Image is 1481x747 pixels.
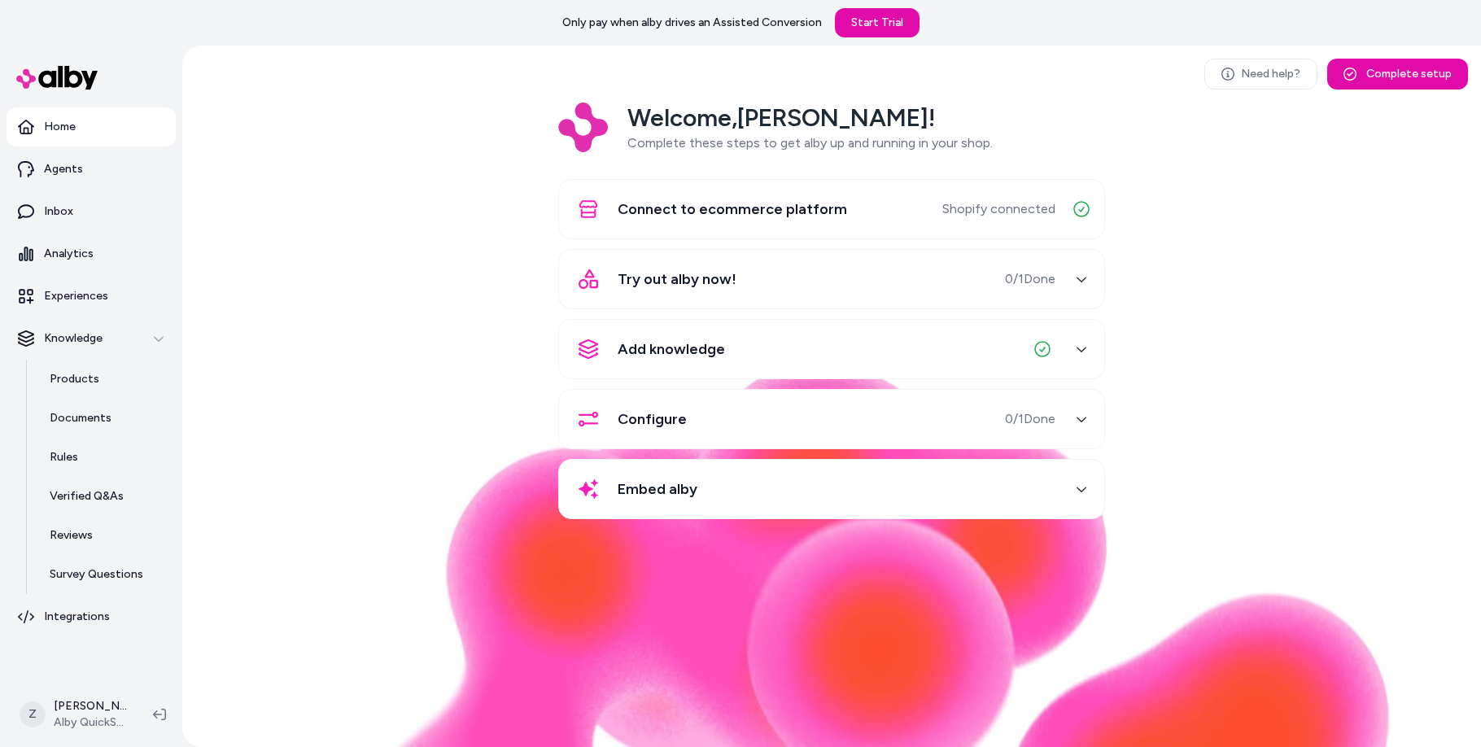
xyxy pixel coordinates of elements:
[10,688,140,740] button: Z[PERSON_NAME]Alby QuickStart Store
[16,66,98,90] img: alby Logo
[7,277,176,316] a: Experiences
[618,268,736,290] span: Try out alby now!
[44,288,108,304] p: Experiences
[33,477,176,516] a: Verified Q&As
[50,566,143,583] p: Survey Questions
[558,103,608,152] img: Logo
[618,478,697,500] span: Embed alby
[272,359,1391,747] img: alby Bubble
[33,516,176,555] a: Reviews
[50,449,78,465] p: Rules
[44,609,110,625] p: Integrations
[54,714,127,731] span: Alby QuickStart Store
[44,246,94,262] p: Analytics
[942,199,1055,219] span: Shopify connected
[627,103,993,133] h2: Welcome, [PERSON_NAME] !
[33,360,176,399] a: Products
[569,260,1094,299] button: Try out alby now!0/1Done
[562,15,822,31] p: Only pay when alby drives an Assisted Conversion
[50,527,93,544] p: Reviews
[569,190,1094,229] button: Connect to ecommerce platformShopify connected
[618,408,687,430] span: Configure
[50,488,124,505] p: Verified Q&As
[618,198,847,221] span: Connect to ecommerce platform
[569,470,1094,509] button: Embed alby
[44,161,83,177] p: Agents
[1005,269,1055,289] span: 0 / 1 Done
[44,119,76,135] p: Home
[569,330,1094,369] button: Add knowledge
[33,399,176,438] a: Documents
[835,8,920,37] a: Start Trial
[1204,59,1317,90] a: Need help?
[20,701,46,727] span: Z
[7,192,176,231] a: Inbox
[627,135,993,151] span: Complete these steps to get alby up and running in your shop.
[618,338,725,360] span: Add knowledge
[569,400,1094,439] button: Configure0/1Done
[7,150,176,189] a: Agents
[7,597,176,636] a: Integrations
[7,234,176,273] a: Analytics
[44,330,103,347] p: Knowledge
[7,107,176,146] a: Home
[50,371,99,387] p: Products
[33,438,176,477] a: Rules
[54,698,127,714] p: [PERSON_NAME]
[1005,409,1055,429] span: 0 / 1 Done
[44,203,73,220] p: Inbox
[50,410,111,426] p: Documents
[33,555,176,594] a: Survey Questions
[1327,59,1468,90] button: Complete setup
[7,319,176,358] button: Knowledge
